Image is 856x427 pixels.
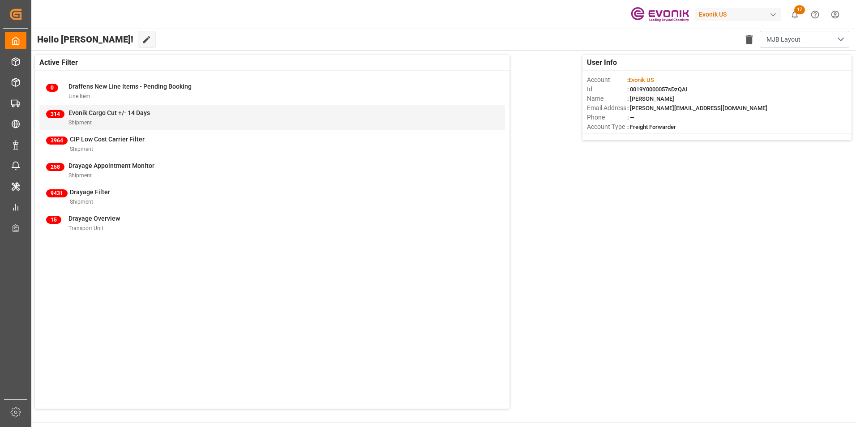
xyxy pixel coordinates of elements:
[587,85,627,94] span: Id
[695,8,781,21] div: Evonik US
[627,124,676,130] span: : Freight Forwarder
[766,35,800,44] span: MJB Layout
[39,57,78,68] span: Active Filter
[70,146,93,152] span: Shipment
[587,57,617,68] span: User Info
[587,122,627,132] span: Account Type
[68,215,120,222] span: Drayage Overview
[760,31,849,48] button: open menu
[627,105,767,111] span: : [PERSON_NAME][EMAIL_ADDRESS][DOMAIN_NAME]
[46,82,498,101] a: 0Draffens New Line Items - Pending BookingLine Item
[46,188,498,206] a: 9431Drayage FilterShipment
[68,172,92,179] span: Shipment
[37,31,133,48] span: Hello [PERSON_NAME]!
[46,84,58,92] span: 0
[46,216,61,224] span: 15
[70,188,110,196] span: Drayage Filter
[794,5,805,14] span: 17
[46,137,68,145] span: 3964
[587,103,627,113] span: Email Address
[68,120,92,126] span: Shipment
[46,214,498,233] a: 15Drayage OverviewTransport Unit
[695,6,785,23] button: Evonik US
[627,95,674,102] span: : [PERSON_NAME]
[785,4,805,25] button: show 17 new notifications
[70,136,145,143] span: CIP Low Cost Carrier Filter
[631,7,689,22] img: Evonik-brand-mark-Deep-Purple-RGB.jpeg_1700498283.jpeg
[68,225,103,231] span: Transport Unit
[68,109,150,116] span: Evonik Cargo Cut +/- 14 Days
[629,77,654,83] span: Evonik US
[627,114,634,121] span: : —
[46,135,498,154] a: 3964CIP Low Cost Carrier FilterShipment
[627,86,688,93] span: : 0019Y0000057sDzQAI
[68,162,154,169] span: Drayage Appointment Monitor
[587,75,627,85] span: Account
[587,113,627,122] span: Phone
[46,161,498,180] a: 258Drayage Appointment MonitorShipment
[68,83,192,90] span: Draffens New Line Items - Pending Booking
[46,110,64,118] span: 314
[46,189,68,197] span: 9431
[627,77,654,83] span: :
[805,4,825,25] button: Help Center
[70,199,93,205] span: Shipment
[46,163,64,171] span: 258
[46,108,498,127] a: 314Evonik Cargo Cut +/- 14 DaysShipment
[587,94,627,103] span: Name
[68,93,90,99] span: Line Item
